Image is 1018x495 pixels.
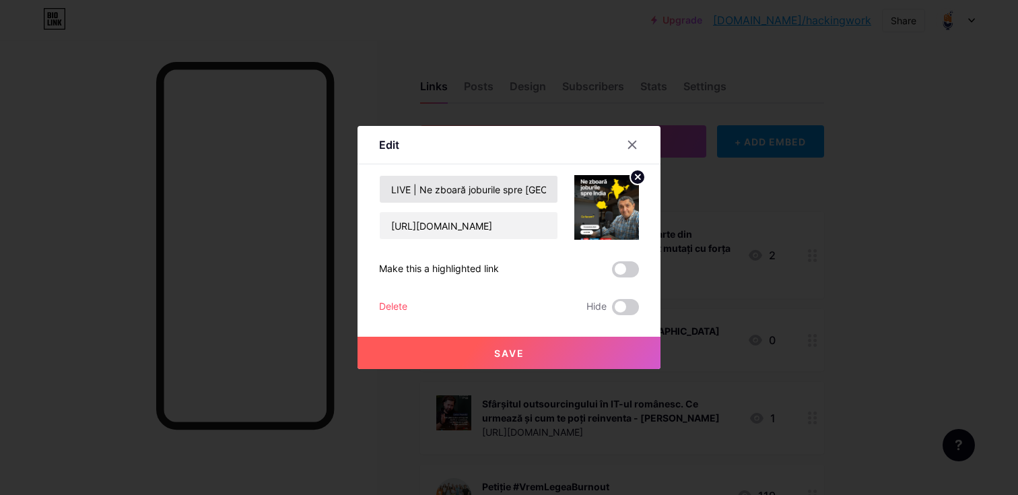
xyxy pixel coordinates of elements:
[358,337,660,369] button: Save
[586,299,607,315] span: Hide
[380,176,557,203] input: Title
[379,137,399,153] div: Edit
[379,261,499,277] div: Make this a highlighted link
[494,348,524,359] span: Save
[379,299,407,315] div: Delete
[380,212,557,239] input: URL
[574,175,639,240] img: link_thumbnail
